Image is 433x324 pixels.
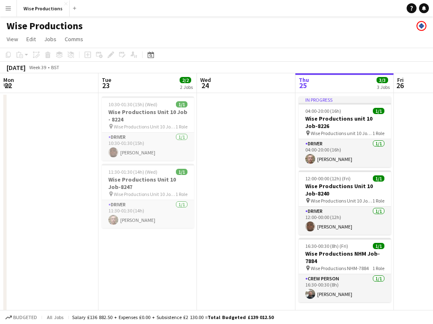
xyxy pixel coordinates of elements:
h3: Wise Productions unit 10 Job-8226 [299,115,391,130]
button: Budgeted [4,313,38,322]
span: 26 [396,81,404,90]
span: 1 Role [176,191,187,197]
span: 1/1 [373,243,384,249]
span: 1 Role [176,124,187,130]
div: BST [51,64,59,70]
span: 11:30-01:30 (14h) (Wed) [108,169,157,175]
app-card-role: Driver1/110:30-01:30 (15h)[PERSON_NAME] [102,133,194,161]
a: Comms [61,34,87,44]
span: Wise Productions Unit 10 Job-8224 [114,124,176,130]
span: 1 Role [372,130,384,136]
span: Tue [102,76,111,84]
span: Mon [3,76,14,84]
span: All jobs [45,314,65,320]
span: 1/1 [176,169,187,175]
div: Salary £136 882.50 + Expenses £0.00 + Subsistence £2 130.00 = [72,314,274,320]
h1: Wise Productions [7,20,83,32]
span: 24 [199,81,211,90]
h3: Wise Productions Unit 10 Job - 8224 [102,108,194,123]
span: Wise Productions Unit 10 Job-8247 [114,191,176,197]
span: 16:30-00:30 (8h) (Fri) [305,243,348,249]
span: 2/2 [180,77,191,83]
span: Edit [26,35,36,43]
span: 25 [297,81,309,90]
span: Jobs [44,35,56,43]
app-card-role: Driver1/104:00-20:00 (16h)[PERSON_NAME] [299,139,391,167]
span: 3/3 [377,77,388,83]
a: Jobs [41,34,60,44]
span: View [7,35,18,43]
span: Fri [397,76,404,84]
span: Wed [200,76,211,84]
app-user-avatar: Paul Harris [417,21,426,31]
app-card-role: Driver1/112:00-00:00 (12h)[PERSON_NAME] [299,207,391,235]
h3: Wise Productions Unit 10 Job-8240 [299,182,391,197]
span: 12:00-00:00 (12h) (Fri) [305,175,351,182]
span: 10:30-01:30 (15h) (Wed) [108,101,157,107]
span: 23 [101,81,111,90]
app-card-role: Crew Person1/116:30-00:30 (8h)[PERSON_NAME] [299,274,391,302]
span: 1 Role [372,265,384,271]
app-card-role: Driver1/111:30-01:30 (14h)[PERSON_NAME] [102,200,194,228]
div: 3 Jobs [377,84,390,90]
span: Week 39 [27,64,48,70]
h3: Wise Productions NHM Job-7884 [299,250,391,265]
span: Thu [299,76,309,84]
app-job-card: 10:30-01:30 (15h) (Wed)1/1Wise Productions Unit 10 Job - 8224 Wise Productions Unit 10 Job-82241 ... [102,96,194,161]
span: 1/1 [176,101,187,107]
span: Wise Productions NHM-7884 [311,265,369,271]
span: 1/1 [373,108,384,114]
app-job-card: 12:00-00:00 (12h) (Fri)1/1Wise Productions Unit 10 Job-8240 Wise Productions Unit 10 Job-82401 Ro... [299,170,391,235]
span: Wise Productions unit 10 Job-8226 [311,130,372,136]
span: 04:00-20:00 (16h) [305,108,341,114]
span: Comms [65,35,83,43]
a: View [3,34,21,44]
h3: Wise Productions Unit 10 Job-8247 [102,176,194,191]
span: Budgeted [13,315,37,320]
span: 1 Role [372,198,384,204]
span: 1/1 [373,175,384,182]
div: [DATE] [7,63,26,72]
span: 22 [2,81,14,90]
app-job-card: 11:30-01:30 (14h) (Wed)1/1Wise Productions Unit 10 Job-8247 Wise Productions Unit 10 Job-82471 Ro... [102,164,194,228]
button: Wise Productions [17,0,70,16]
span: Wise Productions Unit 10 Job-8240 [311,198,372,204]
span: Total Budgeted £139 012.50 [208,314,274,320]
div: 2 Jobs [180,84,193,90]
div: In progress [299,96,391,103]
app-job-card: In progress04:00-20:00 (16h)1/1Wise Productions unit 10 Job-8226 Wise Productions unit 10 Job-822... [299,96,391,167]
a: Edit [23,34,39,44]
app-job-card: 16:30-00:30 (8h) (Fri)1/1Wise Productions NHM Job-7884 Wise Productions NHM-78841 RoleCrew Person... [299,238,391,302]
